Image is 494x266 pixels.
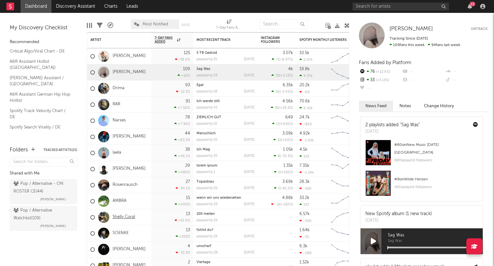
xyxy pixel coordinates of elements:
a: 100 meilen [197,212,215,216]
div: popularity: 15 [197,122,217,126]
div: 70.6k [299,99,310,103]
span: +3.13 % [375,79,389,82]
span: 7-Day Fans Added [155,36,175,44]
div: ( ) [274,186,293,190]
div: +46.1 % [174,154,190,158]
a: #8onWilde Herzen461kplaylist followers [361,170,483,201]
div: ( ) [274,170,293,174]
div: Egal [197,83,254,87]
div: 1.05k [283,147,293,152]
div: 649 [285,115,293,119]
span: 33 [276,74,279,78]
span: 32 [278,138,281,142]
div: Shared with Me [10,170,77,177]
svg: Chart title [328,161,357,177]
a: Ich werde still [197,100,220,103]
div: ( ) [271,90,293,94]
div: +333 % [176,234,190,239]
div: Instagram Followers [261,36,283,44]
div: ( ) [271,106,293,110]
div: popularity: 25 [197,186,217,190]
div: 38 [185,147,190,152]
a: Critical Algo/Viral Chart - DE [10,48,71,55]
a: Spotify Search Virality / DE [10,124,71,131]
div: 2 playlists added [365,122,420,128]
div: 880k playlist followers [394,157,478,164]
div: Spotify Monthly Listeners [299,38,348,42]
div: 222 [299,154,309,158]
a: fühlst du? [197,228,213,232]
div: Menschlich [197,132,254,135]
div: -- [359,84,402,93]
a: Shelly Coral [113,214,135,220]
div: [DATE] [244,138,254,142]
div: 4.92k [299,131,310,136]
div: 23 [470,2,475,6]
div: fühlst du? [197,228,254,232]
svg: Chart title [328,97,357,113]
div: -863 [299,122,312,126]
span: +22.6 % [375,70,390,74]
div: Ich Mag [197,148,254,151]
div: unscharf [197,244,254,248]
span: -16 [275,203,281,206]
div: -206 [299,219,312,223]
div: [DATE] [244,203,254,206]
a: A&R Assistant German Hip Hop Hotlist [10,91,71,104]
a: RAR [113,102,120,107]
input: Search... [260,19,308,29]
div: [DATE] [244,251,254,254]
span: +60 % [282,138,292,142]
span: 2 [278,171,280,174]
a: 5 TB Geduld [197,51,217,55]
div: 15 [186,196,190,200]
div: # 8 on Wilde Herzen [394,176,478,183]
div: 7-Day Fans Added (7-Day Fans Added) [216,24,242,32]
svg: Chart title [328,242,357,258]
div: 1.64k [299,228,310,232]
div: ZIEMLICH GUT [197,116,254,119]
svg: Chart title [328,113,357,129]
div: Pop / Alternative Watchlist ( 109 ) [14,207,72,222]
a: [PERSON_NAME] [113,247,146,252]
div: 4.5k [299,147,307,152]
div: A&R Pipeline [107,16,113,35]
button: 23 [468,4,472,9]
div: [DATE] [244,74,254,77]
div: ( ) [272,122,293,126]
div: 109 [183,67,190,71]
div: 100 meilen [197,212,254,216]
div: +400 % [175,202,190,206]
button: Save [181,23,190,27]
div: 93 [185,83,190,87]
span: [PERSON_NAME] [389,26,433,32]
a: [PERSON_NAME] Assistant / [GEOGRAPHIC_DATA] [10,74,71,88]
div: -559 [299,186,311,191]
button: Notes [393,101,417,111]
a: Menschlich [197,132,216,135]
div: 13 [186,212,190,216]
div: [DATE] [244,186,254,190]
div: 33 [359,76,402,84]
div: popularity: 33 [197,74,217,77]
a: ZIEMLICH GUT [197,116,221,119]
div: 19.8k [299,67,310,71]
span: 36 [275,106,279,110]
div: 6.35k [283,83,293,87]
div: Sag Was [197,67,254,71]
div: 4 [188,244,190,248]
div: 1.35k [283,164,293,168]
div: ( ) [271,73,293,78]
span: 109 fans this week [389,43,425,47]
div: Pop / Alternative - ON ROSTER CE ( 44 ) [14,180,72,195]
div: +480 % [175,170,190,174]
div: -60 [299,90,310,94]
a: AMBRA [113,198,126,204]
span: Fans Added by Platform [359,60,411,65]
div: 28.3k [299,180,310,184]
div: [DATE] [244,219,254,222]
div: popularity: 34 [197,219,218,222]
span: [PERSON_NAME] [40,222,66,230]
span: Sag Was [388,232,483,239]
span: +150 % [281,171,292,174]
